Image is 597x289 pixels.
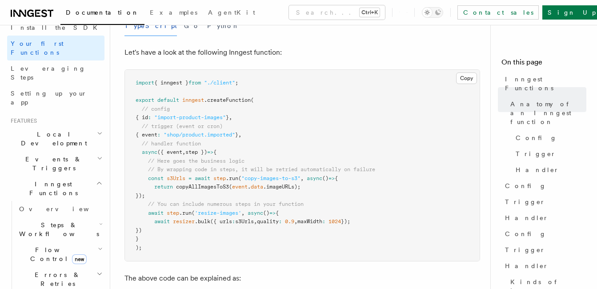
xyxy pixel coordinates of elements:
[7,85,104,110] a: Setting up your app
[16,201,104,217] a: Overview
[501,57,586,71] h4: On this page
[269,210,276,216] span: =>
[72,254,87,264] span: new
[16,270,96,288] span: Errors & Retries
[188,80,201,86] span: from
[148,166,375,173] span: // By wrapping code in steps, it will be retried automatically on failure
[136,245,142,251] span: );
[210,218,232,225] span: ({ urls
[226,114,229,120] span: }
[505,75,586,92] span: Inngest Functions
[16,245,98,263] span: Flow Control
[167,210,179,216] span: step
[238,132,241,138] span: ,
[501,226,586,242] a: Config
[516,133,557,142] span: Config
[124,16,177,36] button: TypeScript
[235,132,238,138] span: }
[182,149,185,155] span: ,
[7,126,104,151] button: Local Development
[301,175,304,181] span: ,
[248,210,263,216] span: async
[512,162,586,178] a: Handler
[329,218,341,225] span: 1024
[422,7,443,18] button: Toggle dark mode
[204,80,235,86] span: "./client"
[289,5,385,20] button: Search...Ctrl+K
[341,218,350,225] span: });
[142,149,157,155] span: async
[7,117,37,124] span: Features
[148,114,151,120] span: :
[154,114,226,120] span: "import-product-images"
[213,175,226,181] span: step
[192,210,195,216] span: (
[154,80,188,86] span: { inngest }
[7,155,97,173] span: Events & Triggers
[248,184,251,190] span: .
[195,175,210,181] span: await
[124,272,480,285] p: The above code can be explained as:
[148,175,164,181] span: const
[241,175,301,181] span: "copy-images-to-s3"
[167,175,185,181] span: s3Urls
[360,8,380,17] kbd: Ctrl+K
[322,175,329,181] span: ()
[136,236,139,242] span: }
[238,175,241,181] span: (
[157,149,182,155] span: ({ event
[207,16,240,36] button: Python
[505,197,545,206] span: Trigger
[124,46,480,59] p: Let's have a look at the following Inngest function:
[179,210,192,216] span: .run
[11,24,103,31] span: Install the SDK
[11,65,86,81] span: Leveraging Steps
[60,3,144,25] a: Documentation
[148,201,304,207] span: // You can include numerous steps in your function
[501,210,586,226] a: Handler
[148,158,244,164] span: // Here goes the business logic
[207,149,213,155] span: =>
[7,36,104,60] a: Your first Functions
[157,132,160,138] span: :
[157,97,179,103] span: default
[241,210,244,216] span: ,
[11,90,87,106] span: Setting up your app
[501,242,586,258] a: Trigger
[154,184,173,190] span: return
[285,218,294,225] span: 0.9
[297,218,322,225] span: maxWidth
[7,60,104,85] a: Leveraging Steps
[148,210,164,216] span: await
[195,218,210,225] span: .bulk
[505,181,546,190] span: Config
[235,218,254,225] span: s3Urls
[294,218,297,225] span: ,
[232,218,235,225] span: :
[173,218,195,225] span: resizer
[279,218,282,225] span: :
[16,221,99,238] span: Steps & Workflows
[501,71,586,96] a: Inngest Functions
[232,184,248,190] span: event
[235,80,238,86] span: ;
[208,9,255,16] span: AgentKit
[257,218,279,225] span: quality
[204,97,251,103] span: .createFunction
[136,114,148,120] span: { id
[203,3,260,24] a: AgentKit
[457,5,539,20] a: Contact sales
[19,205,111,213] span: Overview
[16,242,104,267] button: Flow Controlnew
[7,176,104,201] button: Inngest Functions
[136,227,142,233] span: })
[251,97,254,103] span: (
[516,149,556,158] span: Trigger
[251,184,263,190] span: data
[335,175,338,181] span: {
[16,217,104,242] button: Steps & Workflows
[263,210,269,216] span: ()
[505,245,545,254] span: Trigger
[229,114,232,120] span: ,
[136,132,157,138] span: { event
